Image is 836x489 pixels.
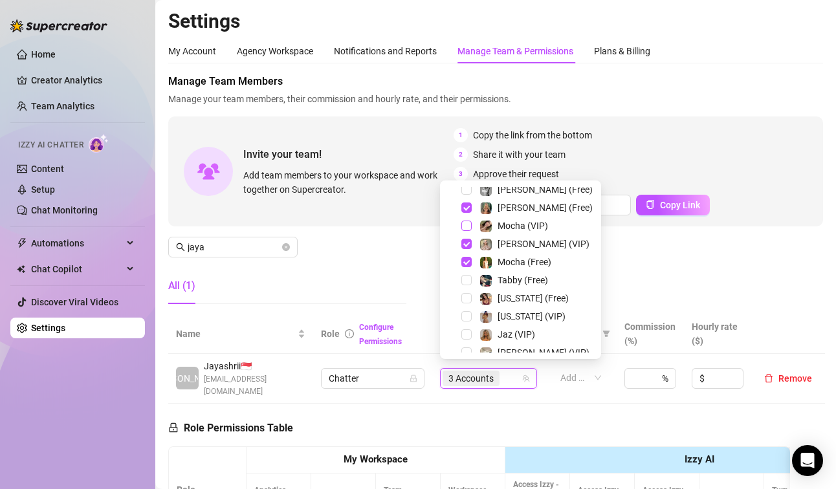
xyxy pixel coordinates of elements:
span: Select tree node [461,221,472,231]
span: Select tree node [461,329,472,340]
span: Chatter [329,369,417,388]
span: Copy Link [660,200,700,210]
div: Manage Team & Permissions [457,44,573,58]
img: Mocha (VIP) [480,221,492,232]
span: delete [764,374,773,383]
span: Remove [778,373,812,384]
span: Manage your team members, their commission and hourly rate, and their permissions. [168,92,823,106]
img: Chloe (VIP) [480,347,492,359]
span: [US_STATE] (VIP) [498,311,566,321]
a: Team Analytics [31,101,94,111]
span: team [522,375,530,382]
span: Mocha (VIP) [498,221,548,231]
span: Select tree node [461,311,472,321]
span: [EMAIL_ADDRESS][DOMAIN_NAME] [204,373,305,398]
span: copy [646,200,655,209]
span: Select tree node [461,275,472,285]
div: Plans & Billing [594,44,650,58]
span: Automations [31,233,123,254]
span: [PERSON_NAME] (VIP) [498,347,589,358]
a: Settings [31,323,65,333]
span: lock [168,422,179,433]
span: Tabby (Free) [498,275,548,285]
span: thunderbolt [17,238,27,248]
h5: Role Permissions Table [168,420,293,436]
img: Kennedy (Free) [480,184,492,196]
img: Ellie (VIP) [480,239,492,250]
h2: Settings [168,9,823,34]
a: Setup [31,184,55,195]
img: Ellie (Free) [480,202,492,214]
a: Discover Viral Videos [31,297,118,307]
span: Select tree node [461,347,472,358]
button: Remove [759,371,817,386]
th: Name [168,314,313,354]
th: Commission (%) [617,314,684,354]
span: Chat Copilot [31,259,123,279]
div: My Account [168,44,216,58]
a: Creator Analytics [31,70,135,91]
span: Mocha (Free) [498,257,551,267]
span: [PERSON_NAME] [153,371,222,386]
span: 1 [454,128,468,142]
span: Share it with your team [473,147,566,162]
span: 3 Accounts [443,371,500,386]
span: 3 Accounts [448,371,494,386]
span: Select tree node [461,293,472,303]
img: Georgia (Free) [480,293,492,305]
span: Select tree node [461,184,472,195]
strong: My Workspace [344,453,408,465]
img: AI Chatter [89,134,109,153]
img: Georgia (VIP) [480,311,492,323]
img: Chat Copilot [17,265,25,274]
span: Manage Team Members [168,74,823,89]
span: Jaz (VIP) [498,329,535,340]
span: Izzy AI Chatter [18,139,83,151]
span: Select tree node [461,202,472,213]
img: Mocha (Free) [480,257,492,268]
input: Search members [188,240,280,254]
th: Hourly rate ($) [684,314,751,354]
span: Jayashrii 🇸🇬 [204,359,305,373]
span: Role [321,329,340,339]
span: search [176,243,185,252]
strong: Izzy AI [685,453,714,465]
div: All (1) [168,278,195,294]
img: Tabby (Free) [480,275,492,287]
span: info-circle [345,329,354,338]
span: lock [410,375,417,382]
button: Copy Link [636,195,710,215]
a: Chat Monitoring [31,205,98,215]
div: Agency Workspace [237,44,313,58]
span: Select tree node [461,257,472,267]
span: Add team members to your workspace and work together on Supercreator. [243,168,448,197]
span: filter [600,324,613,343]
span: [PERSON_NAME] (Free) [498,202,593,213]
div: Open Intercom Messenger [792,445,823,476]
span: [PERSON_NAME] (VIP) [498,239,589,249]
span: [PERSON_NAME] (Free) [498,184,593,195]
span: Approve their request [473,167,559,181]
div: Notifications and Reports [334,44,437,58]
span: filter [602,330,610,338]
a: Configure Permissions [359,323,402,346]
span: Name [176,327,295,341]
a: Home [31,49,56,60]
span: [US_STATE] (Free) [498,293,569,303]
span: 3 [454,167,468,181]
a: Content [31,164,64,174]
button: close-circle [282,243,290,251]
span: Invite your team! [243,146,454,162]
img: logo-BBDzfeDw.svg [10,19,107,32]
img: Jaz (VIP) [480,329,492,341]
span: Copy the link from the bottom [473,128,592,142]
span: Select tree node [461,239,472,249]
span: 2 [454,147,468,162]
